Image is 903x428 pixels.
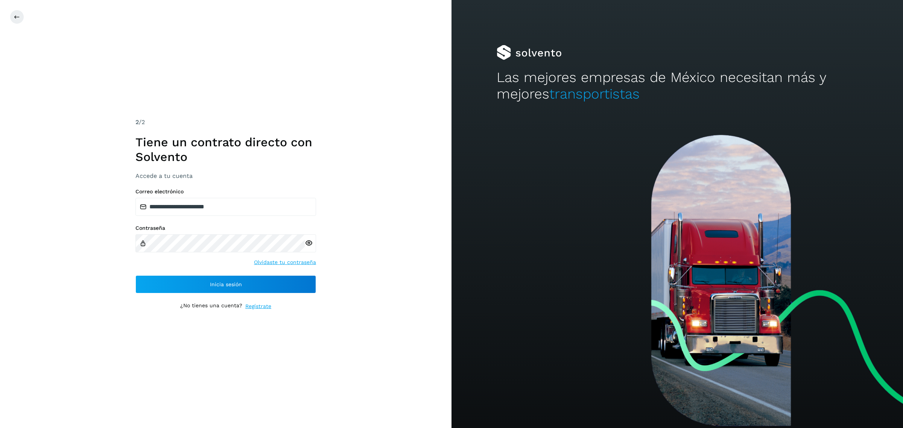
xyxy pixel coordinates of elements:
[135,118,139,126] span: 2
[245,302,271,310] a: Regístrate
[135,118,316,127] div: /2
[135,135,316,164] h1: Tiene un contrato directo con Solvento
[254,258,316,266] a: Olvidaste tu contraseña
[497,69,858,103] h2: Las mejores empresas de México necesitan más y mejores
[135,275,316,293] button: Inicia sesión
[135,225,316,231] label: Contraseña
[135,188,316,195] label: Correo electrónico
[180,302,242,310] p: ¿No tienes una cuenta?
[135,172,316,179] h3: Accede a tu cuenta
[549,86,640,102] span: transportistas
[210,282,242,287] span: Inicia sesión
